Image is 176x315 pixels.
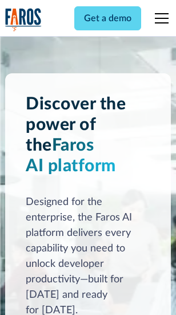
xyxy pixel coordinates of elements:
span: Faros AI platform [26,137,116,175]
div: menu [148,5,171,32]
a: Get a demo [74,6,141,30]
img: Logo of the analytics and reporting company Faros. [5,8,42,31]
h1: Discover the power of the [26,94,150,176]
a: home [5,8,42,31]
